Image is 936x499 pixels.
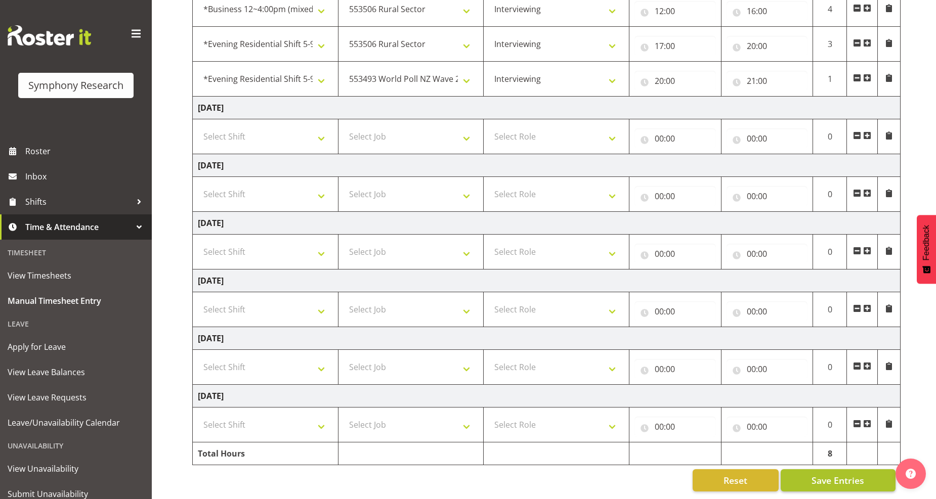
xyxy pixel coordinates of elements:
td: Total Hours [193,442,338,465]
a: View Unavailability [3,456,149,481]
span: Inbox [25,169,147,184]
input: Click to select... [727,359,808,379]
button: Feedback - Show survey [917,215,936,284]
td: [DATE] [193,154,901,177]
div: Timesheet [3,242,149,263]
input: Click to select... [634,417,716,437]
input: Click to select... [634,1,716,21]
span: Save Entries [812,474,864,487]
span: View Leave Balances [8,365,144,380]
td: [DATE] [193,269,901,292]
td: 0 [813,407,847,442]
a: View Leave Requests [3,385,149,410]
input: Click to select... [634,359,716,379]
input: Click to select... [727,301,808,322]
a: View Leave Balances [3,359,149,385]
a: View Timesheets [3,263,149,288]
a: Apply for Leave [3,334,149,359]
td: 0 [813,235,847,269]
input: Click to select... [727,71,808,91]
input: Click to select... [634,71,716,91]
img: help-xxl-2.png [906,469,916,479]
input: Click to select... [727,244,808,264]
div: Leave [3,313,149,334]
td: 0 [813,177,847,212]
span: Feedback [922,225,931,260]
td: [DATE] [193,385,901,407]
span: View Unavailability [8,461,144,476]
div: Symphony Research [28,78,123,93]
button: Reset [693,469,779,491]
span: Manual Timesheet Entry [8,293,144,308]
input: Click to select... [634,186,716,206]
img: Rosterit website logo [8,25,91,46]
a: Leave/Unavailability Calendar [3,410,149,435]
button: Save Entries [781,469,896,491]
span: View Timesheets [8,268,144,283]
span: Roster [25,144,147,159]
td: [DATE] [193,212,901,235]
td: 0 [813,119,847,154]
td: 8 [813,442,847,465]
input: Click to select... [634,301,716,322]
span: Leave/Unavailability Calendar [8,415,144,430]
td: 0 [813,350,847,385]
span: Shifts [25,194,132,209]
td: 1 [813,62,847,97]
input: Click to select... [634,244,716,264]
input: Click to select... [634,36,716,56]
input: Click to select... [727,128,808,149]
div: Unavailability [3,435,149,456]
td: 3 [813,27,847,62]
span: Time & Attendance [25,219,132,235]
input: Click to select... [727,417,808,437]
td: 0 [813,292,847,327]
span: View Leave Requests [8,390,144,405]
td: [DATE] [193,327,901,350]
input: Click to select... [727,186,808,206]
input: Click to select... [727,1,808,21]
span: Reset [724,474,747,487]
td: [DATE] [193,97,901,119]
a: Manual Timesheet Entry [3,288,149,313]
input: Click to select... [727,36,808,56]
span: Apply for Leave [8,339,144,354]
input: Click to select... [634,128,716,149]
